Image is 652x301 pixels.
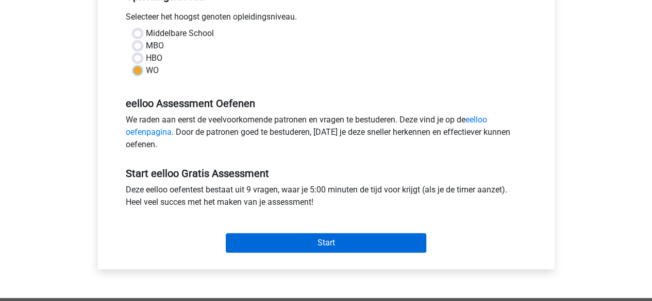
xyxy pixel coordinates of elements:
div: We raden aan eerst de veelvoorkomende patronen en vragen te bestuderen. Deze vind je op de . Door... [118,114,534,155]
input: Start [226,233,426,253]
h5: Start eelloo Gratis Assessment [126,167,527,180]
label: Middelbare School [146,27,214,40]
label: HBO [146,52,162,64]
label: MBO [146,40,164,52]
h5: eelloo Assessment Oefenen [126,97,527,110]
div: Deze eelloo oefentest bestaat uit 9 vragen, waar je 5:00 minuten de tijd voor krijgt (als je de t... [118,184,534,213]
label: WO [146,64,159,77]
div: Selecteer het hoogst genoten opleidingsniveau. [118,11,534,27]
